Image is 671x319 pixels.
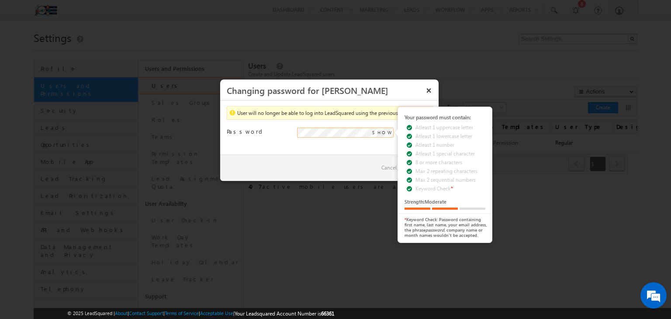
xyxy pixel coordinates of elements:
a: Acceptable Use [200,310,233,316]
li: Atleast 1 special character [407,150,489,159]
span: Moderate [425,199,446,205]
div: Your password must contain: [405,114,489,121]
a: Terms of Service [165,310,199,316]
textarea: Type your message and hit 'Enter' [11,81,159,243]
span: Your Leadsquared Account Number is [235,310,334,317]
li: Atleast 1 uppercase letter [407,124,489,132]
h3: Changing password for [PERSON_NAME] [227,83,422,98]
li: Keyword Check [407,185,489,194]
a: Cancel [377,161,401,174]
li: Max 2 repeating characters [407,167,489,176]
label: Password [227,128,292,135]
a: Contact Support [129,310,163,316]
span: Strength: [405,199,425,205]
a: About [115,310,128,316]
em: Start Chat [119,251,159,263]
img: d_60004797649_company_0_60004797649 [15,46,37,57]
li: Atleast 1 lowercase letter [407,132,489,141]
li: Atleast 1 number [407,141,489,150]
span: Keyword Check: Password containing first name, last name, your email address, the phrase , compan... [405,217,487,238]
div: Chat with us now [45,46,147,57]
span: SHOW [372,128,392,136]
button: × [422,83,436,98]
span: 66361 [321,310,334,317]
li: Max 2 sequential numbers [407,176,489,185]
i: password [425,227,444,232]
span: User will no longer be able to log into LeadSquared using the previous password. [237,110,422,116]
li: 8 or more characters [407,159,489,167]
span: © 2025 LeadSquared | | | | | [67,309,334,318]
div: Minimize live chat window [143,4,164,25]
